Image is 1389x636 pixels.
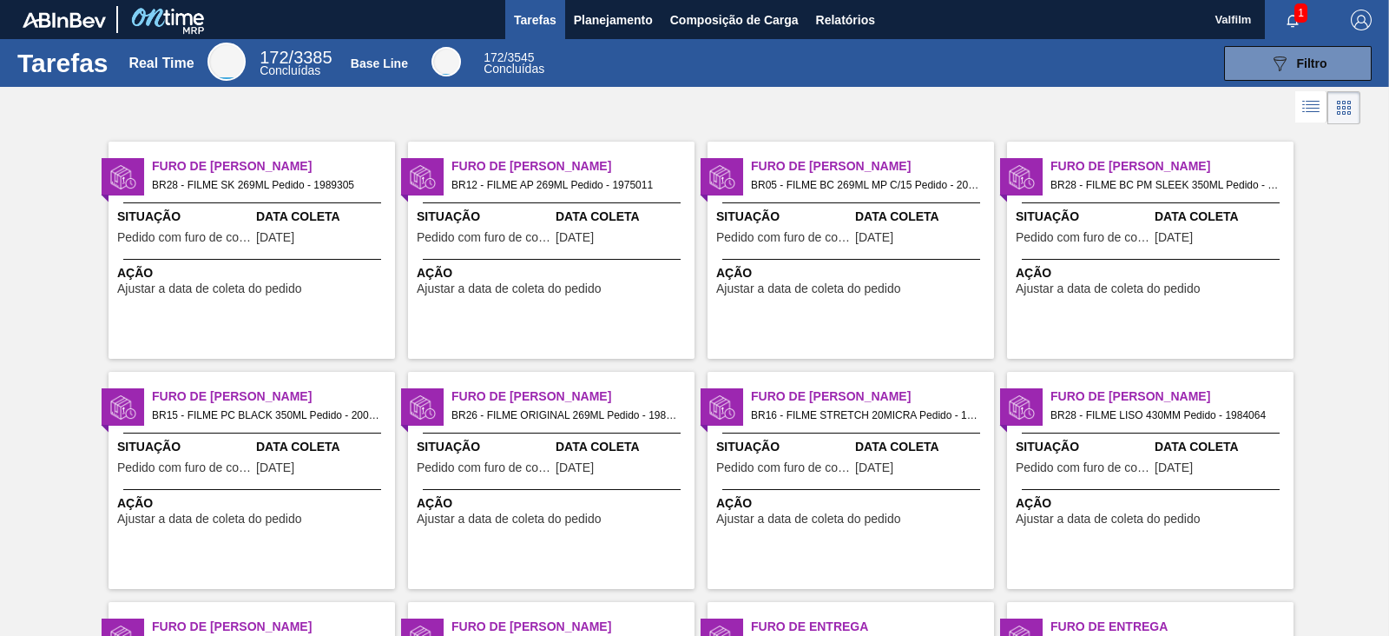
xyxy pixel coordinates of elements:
[556,438,690,456] span: Data Coleta
[1050,618,1294,636] span: Furo de Entrega
[207,43,246,81] div: Real Time
[1016,461,1150,474] span: Pedido com furo de coleta
[117,231,252,244] span: Pedido com furo de coleta
[716,264,990,282] span: Ação
[716,461,851,474] span: Pedido com furo de coleta
[1295,91,1327,124] div: Visão em Lista
[1294,3,1307,23] span: 1
[1050,406,1280,425] span: BR28 - FILME LISO 430MM Pedido - 1984064
[716,282,901,295] span: Ajustar a data de coleta do pedido
[1016,264,1289,282] span: Ação
[1016,494,1289,513] span: Ação
[855,208,990,226] span: Data Coleta
[117,494,391,513] span: Ação
[716,438,851,456] span: Situação
[410,394,436,421] img: status
[1351,10,1372,30] img: Logout
[1016,513,1201,526] span: Ajustar a data de coleta do pedido
[1016,231,1150,244] span: Pedido com furo de coleta
[110,394,136,421] img: status
[128,56,194,71] div: Real Time
[855,231,893,244] span: 25/08/2025
[117,461,252,474] span: Pedido com furo de coleta
[855,438,990,456] span: Data Coleta
[110,164,136,190] img: status
[709,394,735,421] img: status
[256,208,391,226] span: Data Coleta
[410,164,436,190] img: status
[260,50,332,76] div: Real Time
[1155,208,1289,226] span: Data Coleta
[709,164,735,190] img: status
[351,56,408,70] div: Base Line
[670,10,799,30] span: Composição de Carga
[451,618,694,636] span: Furo de Coleta
[1155,438,1289,456] span: Data Coleta
[514,10,556,30] span: Tarefas
[152,157,395,176] span: Furo de Coleta
[431,47,461,76] div: Base Line
[1224,46,1372,81] button: Filtro
[117,513,302,526] span: Ajustar a data de coleta do pedido
[556,208,690,226] span: Data Coleta
[417,208,551,226] span: Situação
[1009,164,1035,190] img: status
[256,461,294,474] span: 14/08/2025
[855,461,893,474] span: 26/08/2025
[260,63,320,77] span: Concluídas
[1016,208,1150,226] span: Situação
[751,176,980,195] span: BR05 - FILME BC 269ML MP C/15 Pedido - 2005624
[117,438,252,456] span: Situação
[1297,56,1327,70] span: Filtro
[417,494,690,513] span: Ação
[256,231,294,244] span: 24/08/2025
[152,388,395,406] span: Furo de Coleta
[152,618,395,636] span: Furo de Coleta
[716,208,851,226] span: Situação
[1009,394,1035,421] img: status
[1016,282,1201,295] span: Ajustar a data de coleta do pedido
[751,388,994,406] span: Furo de Coleta
[484,50,534,64] span: / 3545
[417,264,690,282] span: Ação
[716,494,990,513] span: Ação
[117,208,252,226] span: Situação
[716,231,851,244] span: Pedido com furo de coleta
[417,282,602,295] span: Ajustar a data de coleta do pedido
[484,52,544,75] div: Base Line
[484,50,504,64] span: 172
[751,157,994,176] span: Furo de Coleta
[1016,438,1150,456] span: Situação
[451,176,681,195] span: BR12 - FILME AP 269ML Pedido - 1975011
[152,176,381,195] span: BR28 - FILME SK 269ML Pedido - 1989305
[1050,176,1280,195] span: BR28 - FILME BC PM SLEEK 350ML Pedido - 1981347
[260,48,288,67] span: 172
[23,12,106,28] img: TNhmsLtSVTkK8tSr43FrP2fwEKptu5GPRR3wAAAABJRU5ErkJggg==
[417,231,551,244] span: Pedido com furo de coleta
[1050,388,1294,406] span: Furo de Coleta
[574,10,653,30] span: Planejamento
[117,282,302,295] span: Ajustar a data de coleta do pedido
[751,406,980,425] span: BR16 - FILME STRETCH 20MICRA Pedido - 1997783
[451,157,694,176] span: Furo de Coleta
[1327,91,1360,124] div: Visão em Cards
[417,438,551,456] span: Situação
[1050,157,1294,176] span: Furo de Coleta
[1265,8,1320,32] button: Notificações
[556,231,594,244] span: 25/08/2025
[484,62,544,76] span: Concluídas
[17,53,109,73] h1: Tarefas
[451,388,694,406] span: Furo de Coleta
[716,513,901,526] span: Ajustar a data de coleta do pedido
[260,48,332,67] span: / 3385
[751,618,994,636] span: Furo de Entrega
[1155,231,1193,244] span: 25/08/2025
[117,264,391,282] span: Ação
[451,406,681,425] span: BR26 - FILME ORIGINAL 269ML Pedido - 1984279
[417,461,551,474] span: Pedido com furo de coleta
[256,438,391,456] span: Data Coleta
[417,513,602,526] span: Ajustar a data de coleta do pedido
[1155,461,1193,474] span: 26/08/2025
[556,461,594,474] span: 15/08/2025
[152,406,381,425] span: BR15 - FILME PC BLACK 350ML Pedido - 2008680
